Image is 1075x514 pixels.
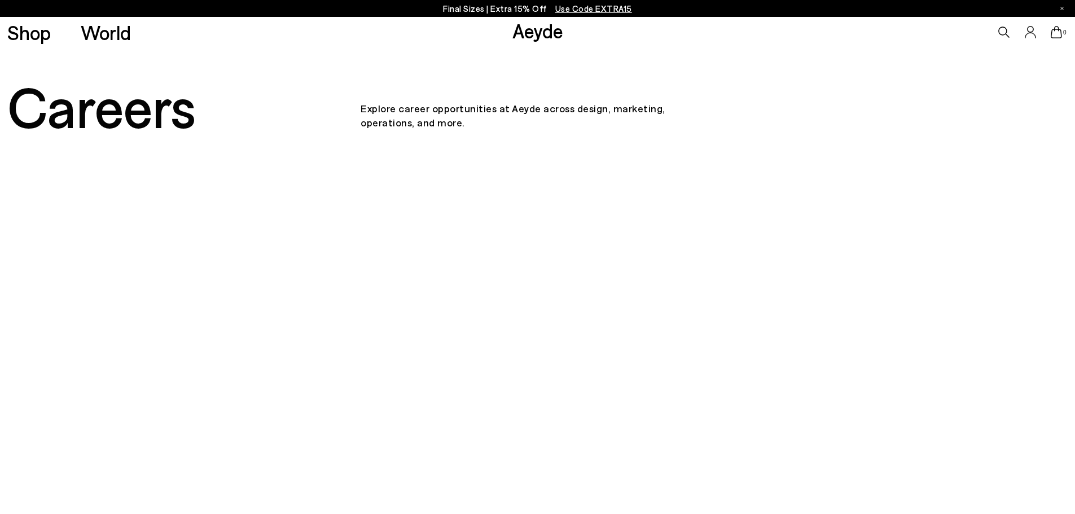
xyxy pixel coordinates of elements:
span: 0 [1062,29,1068,36]
p: Explore career opportunities at Aeyde across design, marketing, operations, and more. [361,81,714,130]
span: Navigate to /collections/ss25-final-sizes [555,3,632,14]
a: 0 [1051,26,1062,38]
a: Aeyde [512,19,563,42]
a: World [81,23,131,42]
a: Shop [7,23,51,42]
div: Careers [7,74,361,137]
p: Final Sizes | Extra 15% Off [443,2,632,16]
